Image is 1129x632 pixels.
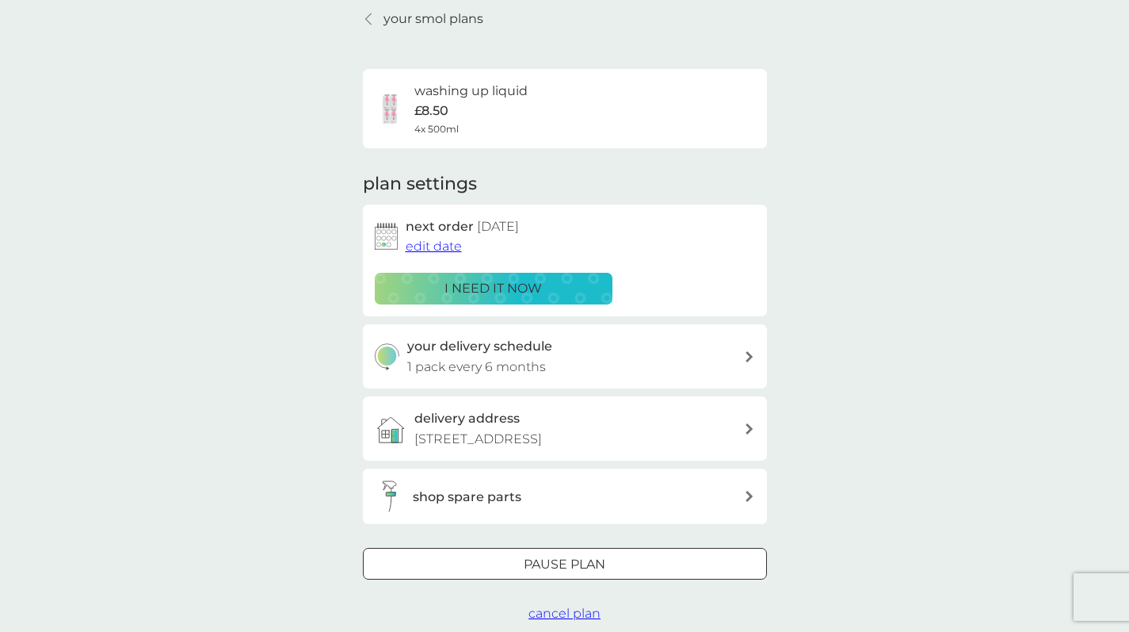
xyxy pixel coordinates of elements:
button: cancel plan [528,603,601,624]
button: your delivery schedule1 pack every 6 months [363,324,767,389]
p: Pause plan [524,554,605,575]
h3: delivery address [414,408,520,429]
button: i need it now [375,273,612,305]
p: [STREET_ADDRESS] [414,429,542,450]
h2: plan settings [363,172,477,197]
p: £8.50 [414,101,448,121]
h3: your delivery schedule [407,336,552,357]
p: i need it now [444,278,542,299]
h6: washing up liquid [414,81,528,102]
p: your smol plans [383,9,483,29]
a: delivery address[STREET_ADDRESS] [363,396,767,461]
a: your smol plans [363,9,483,29]
button: edit date [406,236,462,257]
button: Pause plan [363,548,767,580]
span: cancel plan [528,606,601,621]
h3: shop spare parts [413,487,521,508]
span: 4x 500ml [414,121,459,136]
span: edit date [406,239,462,254]
h2: next order [406,216,519,237]
img: washing up liquid [375,93,406,124]
p: 1 pack every 6 months [407,357,546,377]
button: shop spare parts [363,469,767,524]
span: [DATE] [477,219,519,234]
